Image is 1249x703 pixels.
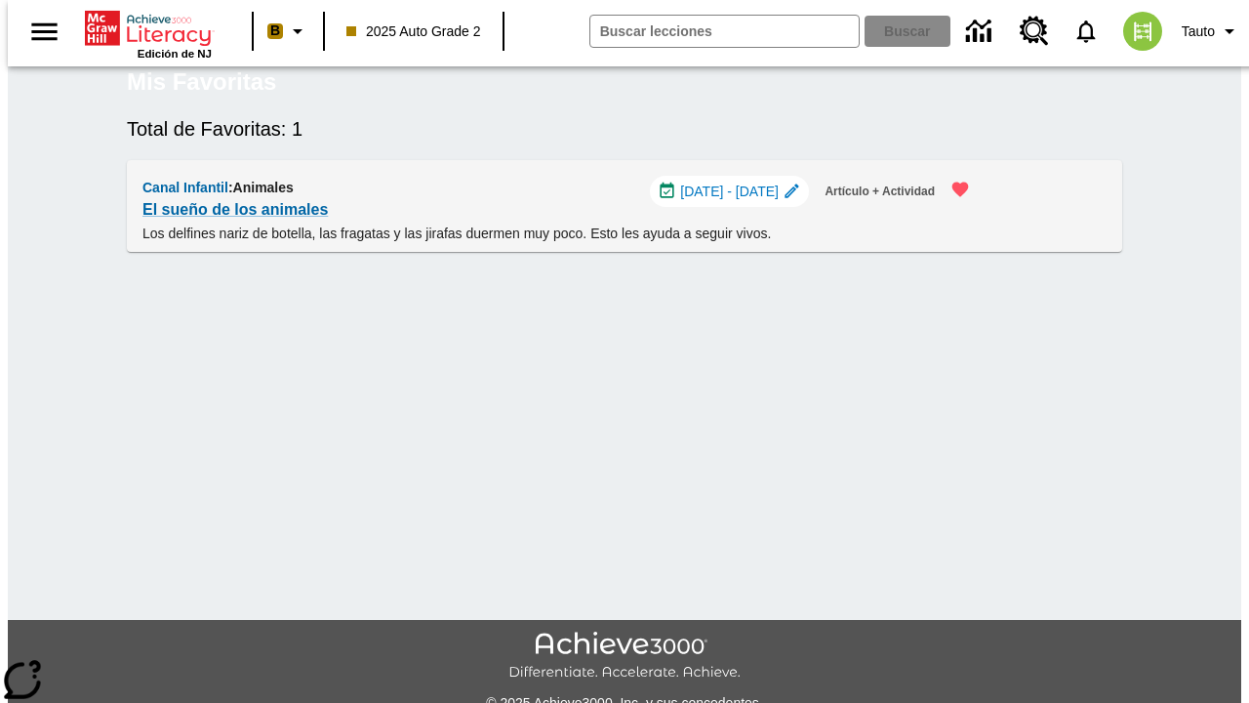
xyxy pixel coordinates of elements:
a: Notificaciones [1061,6,1111,57]
h5: Mis Favoritas [127,66,276,98]
span: B [270,19,280,43]
a: Centro de recursos, Se abrirá en una pestaña nueva. [1008,5,1061,58]
a: Centro de información [954,5,1008,59]
span: Tauto [1182,21,1215,42]
span: : Animales [228,180,294,195]
a: El sueño de los animales [142,196,328,224]
span: 2025 Auto Grade 2 [346,21,481,42]
button: Boost El color de la clase es anaranjado claro. Cambiar el color de la clase. [260,14,317,49]
button: Perfil/Configuración [1174,14,1249,49]
button: Remover de Favoritas [939,168,982,211]
h6: Total de Favoritas: 1 [127,113,1122,145]
span: Canal Infantil [142,180,228,195]
button: Escoja un nuevo avatar [1111,6,1174,57]
button: Abrir el menú lateral [16,3,73,61]
img: Achieve3000 Differentiate Accelerate Achieve [508,632,741,682]
span: [DATE] - [DATE] [680,182,779,202]
button: Artículo + Actividad [817,176,943,208]
p: Los delfines nariz de botella, las fragatas y las jirafas duermen muy poco. Esto les ayuda a segu... [142,224,982,244]
a: Portada [85,9,212,48]
div: Portada [85,7,212,60]
img: avatar image [1123,12,1162,51]
input: Buscar campo [590,16,859,47]
span: Edición de NJ [138,48,212,60]
div: 03 sept - 03 sept Elegir fechas [650,176,810,207]
span: Artículo + Actividad [825,182,935,202]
